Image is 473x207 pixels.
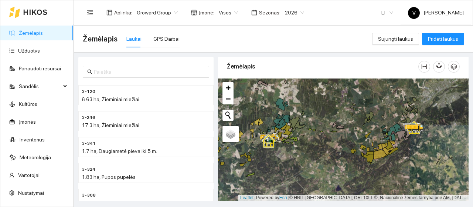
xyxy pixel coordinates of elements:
a: Įmonės [19,119,36,125]
span: Sezonas : [259,9,280,17]
a: Zoom in [222,82,234,93]
a: Pridėti laukus [422,36,464,42]
span: Sandėlis [19,79,61,94]
span: Visos [219,7,238,18]
span: search [87,69,92,74]
a: Layers [222,126,239,142]
a: Nustatymai [18,190,44,196]
a: Inventorius [20,137,45,143]
input: Paieška [94,68,205,76]
span: Pridėti laukus [428,35,458,43]
span: shop [191,10,197,16]
button: menu-fold [83,5,98,20]
span: Aplinka : [114,9,132,17]
span: Sujungti laukus [378,35,413,43]
button: Sujungti laukus [372,33,419,45]
a: Leaflet [240,195,253,200]
span: 2026 [285,7,304,18]
a: Meteorologija [20,154,51,160]
button: Initiate a new search [222,110,234,121]
span: Žemėlapis [83,33,118,45]
div: GPS Darbai [153,35,180,43]
button: Pridėti laukus [422,33,464,45]
span: LT [381,7,393,18]
a: Esri [279,195,287,200]
span: | [288,195,289,200]
span: 0 ha, Be kultūros [82,200,120,206]
span: 3-324 [82,166,95,173]
a: Užduotys [18,48,40,54]
span: 1.83 ha, Pupos pupelės [82,174,136,180]
button: column-width [418,61,430,73]
span: layout [106,10,112,16]
span: + [226,83,231,92]
div: | Powered by © HNIT-[GEOGRAPHIC_DATA]; ORT10LT ©, Nacionalinė žemės tarnyba prie AM, [DATE]-[DATE] [238,195,469,201]
span: menu-fold [87,9,93,16]
div: Žemėlapis [227,56,418,77]
a: Kultūros [19,101,37,107]
span: [PERSON_NAME] [408,10,464,16]
span: calendar [251,10,257,16]
span: 1.7 ha, Daugiametė pieva iki 5 m. [82,148,157,154]
span: 17.3 ha, Žieminiai miežiai [82,122,139,128]
a: Panaudoti resursai [19,66,61,71]
div: Laukai [126,35,142,43]
a: Zoom out [222,93,234,104]
span: V [412,7,416,19]
a: Vartotojai [18,172,40,178]
span: column-width [419,64,430,70]
span: 6.63 ha, Žieminiai miežiai [82,96,139,102]
span: Groward Group [137,7,178,18]
a: Žemėlapis [19,30,43,36]
span: 3-308 [82,192,96,199]
a: Sujungti laukus [372,36,419,42]
span: 3-341 [82,140,96,147]
span: 3-246 [82,114,95,121]
span: 3-120 [82,88,95,95]
span: − [226,94,231,103]
span: Įmonė : [199,9,214,17]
